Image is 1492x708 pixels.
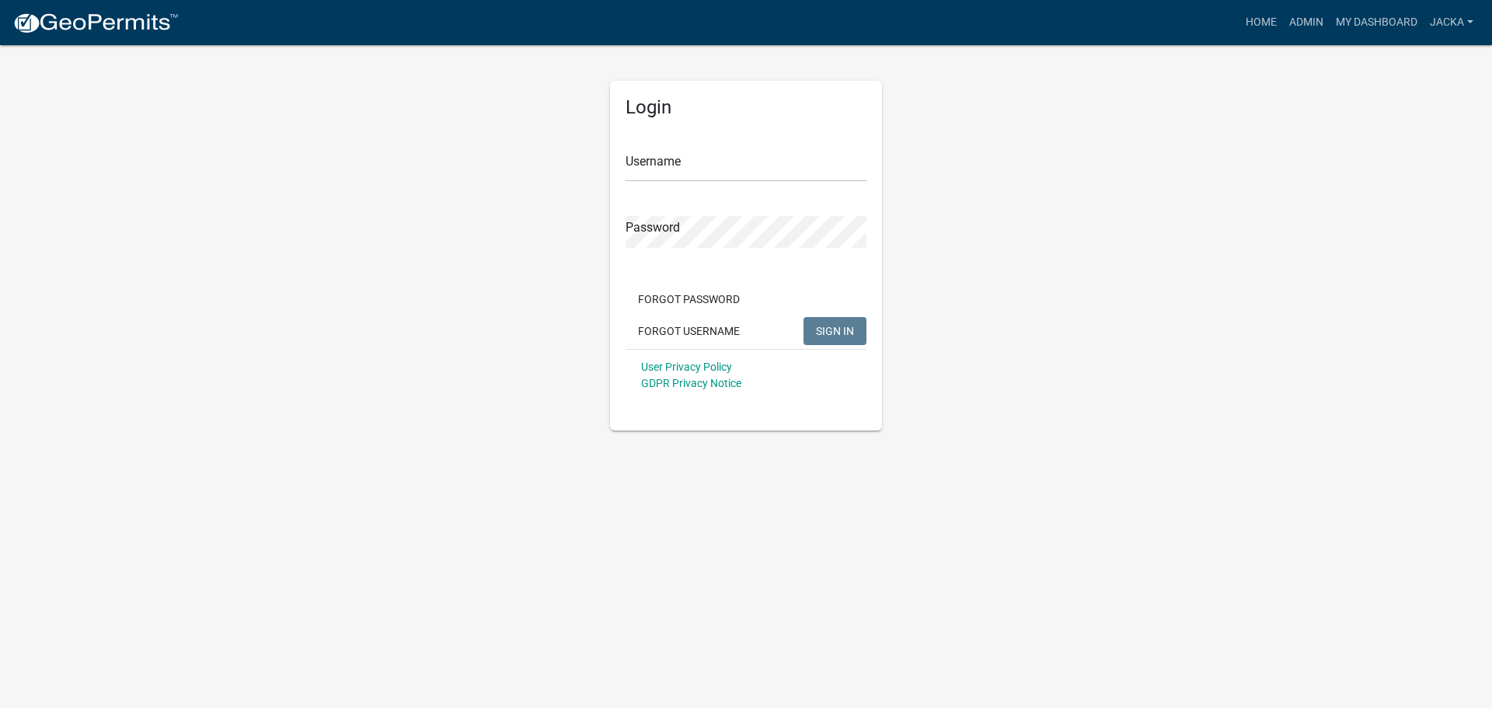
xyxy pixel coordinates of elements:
button: Forgot Username [626,317,752,345]
button: Forgot Password [626,285,752,313]
span: SIGN IN [816,324,854,337]
a: Admin [1283,8,1330,37]
h5: Login [626,96,866,119]
a: Home [1239,8,1283,37]
a: My Dashboard [1330,8,1424,37]
a: User Privacy Policy [641,361,732,373]
a: jacka [1424,8,1480,37]
a: GDPR Privacy Notice [641,377,741,389]
button: SIGN IN [804,317,866,345]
